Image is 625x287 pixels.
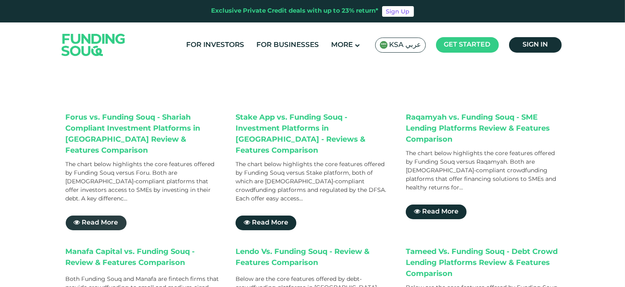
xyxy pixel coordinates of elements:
[236,247,389,271] div: Lendo Vs. Funding Souq - Review & Features Comparison
[53,24,133,65] img: Logo
[185,38,247,52] a: For Investors
[389,40,421,50] span: KSA عربي
[422,209,458,215] span: Read More
[509,37,562,53] a: Sign in
[66,112,220,156] div: Forus vs. Funding Souq - Shariah Compliant Investment Platforms in [GEOGRAPHIC_DATA] Review & Fea...
[406,205,467,219] a: Read More
[406,247,560,280] div: Tameed Vs. Funding Souq - Debt Crowd Lending Platforms Review & Features Comparison
[331,42,353,49] span: More
[444,42,491,48] span: Get started
[66,216,127,230] a: Read More
[66,160,220,203] div: The chart below highlights the core features offered by Funding Souq versus Foru. Both are [DEMOG...
[236,160,389,203] div: The chart below highlights the core features offered by Funding Souq versus Stake platform, both ...
[380,41,388,49] img: SA Flag
[82,220,118,226] span: Read More
[211,7,379,16] div: Exclusive Private Credit deals with up to 23% return*
[236,216,296,230] a: Read More
[252,220,288,226] span: Read More
[66,247,220,271] div: Manafa Capital vs. Funding Souq - Review & Features Comparison
[382,6,414,17] a: Sign Up
[236,112,389,156] div: Stake App vs. Funding Souq - Investment Platforms in [GEOGRAPHIC_DATA] - Reviews & Features Compa...
[406,149,560,192] div: The chart below highlights the core features offered by Funding Souq versus Raqamyah. Both are [D...
[255,38,321,52] a: For Businesses
[406,112,560,145] div: Raqamyah vs. Funding Souq - SME Lending Platforms Review & Features Comparison
[523,42,548,48] span: Sign in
